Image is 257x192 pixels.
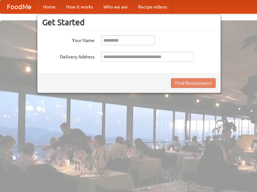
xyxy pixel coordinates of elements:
[171,78,216,88] button: Find Restaurants!
[38,0,61,13] a: Home
[0,0,38,13] a: FoodMe
[42,17,216,27] h3: Get Started
[133,0,172,13] a: Recipe videos
[61,0,98,13] a: How it works
[98,0,133,13] a: Who we are
[42,35,95,44] label: Your Name
[42,52,95,60] label: Delivery Address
